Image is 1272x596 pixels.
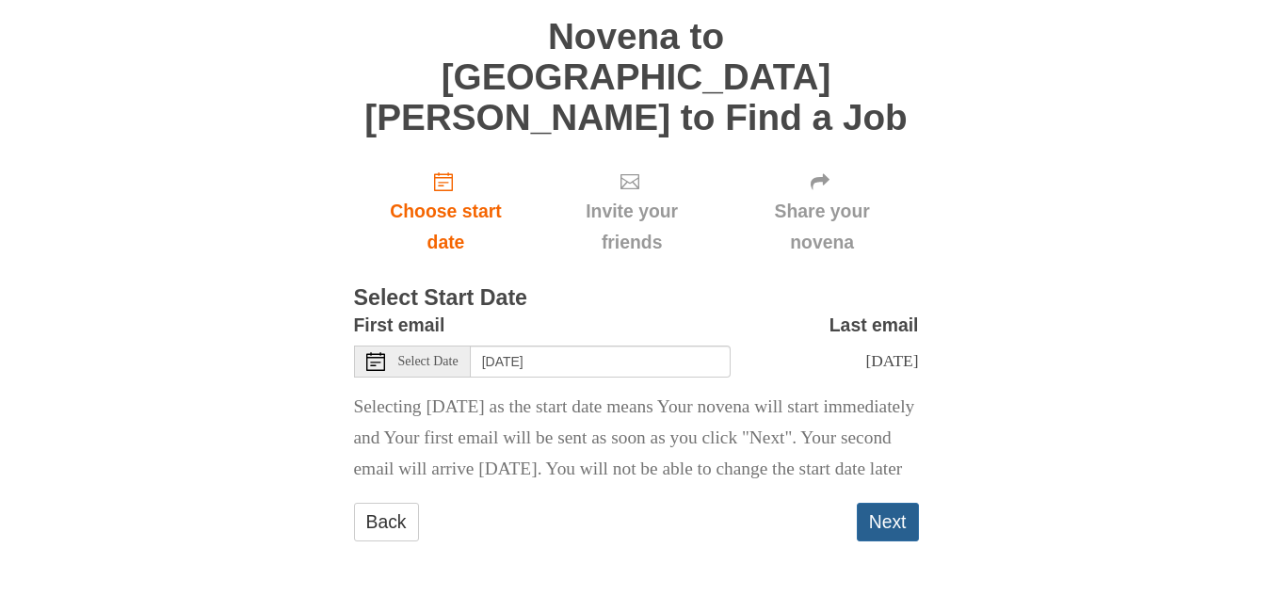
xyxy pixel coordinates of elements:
label: Last email [829,310,919,341]
h3: Select Start Date [354,286,919,311]
input: Use the arrow keys to pick a date [471,346,731,378]
span: Invite your friends [556,196,706,258]
div: Click "Next" to confirm your start date first. [726,156,919,268]
a: Choose start date [354,156,539,268]
button: Next [857,503,919,541]
label: First email [354,310,445,341]
h1: Novena to [GEOGRAPHIC_DATA][PERSON_NAME] to Find a Job [354,17,919,137]
span: [DATE] [865,351,918,370]
div: Click "Next" to confirm your start date first. [538,156,725,268]
span: Select Date [398,355,459,368]
a: Back [354,503,419,541]
span: Choose start date [373,196,520,258]
p: Selecting [DATE] as the start date means Your novena will start immediately and Your first email ... [354,392,919,485]
span: Share your novena [745,196,900,258]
